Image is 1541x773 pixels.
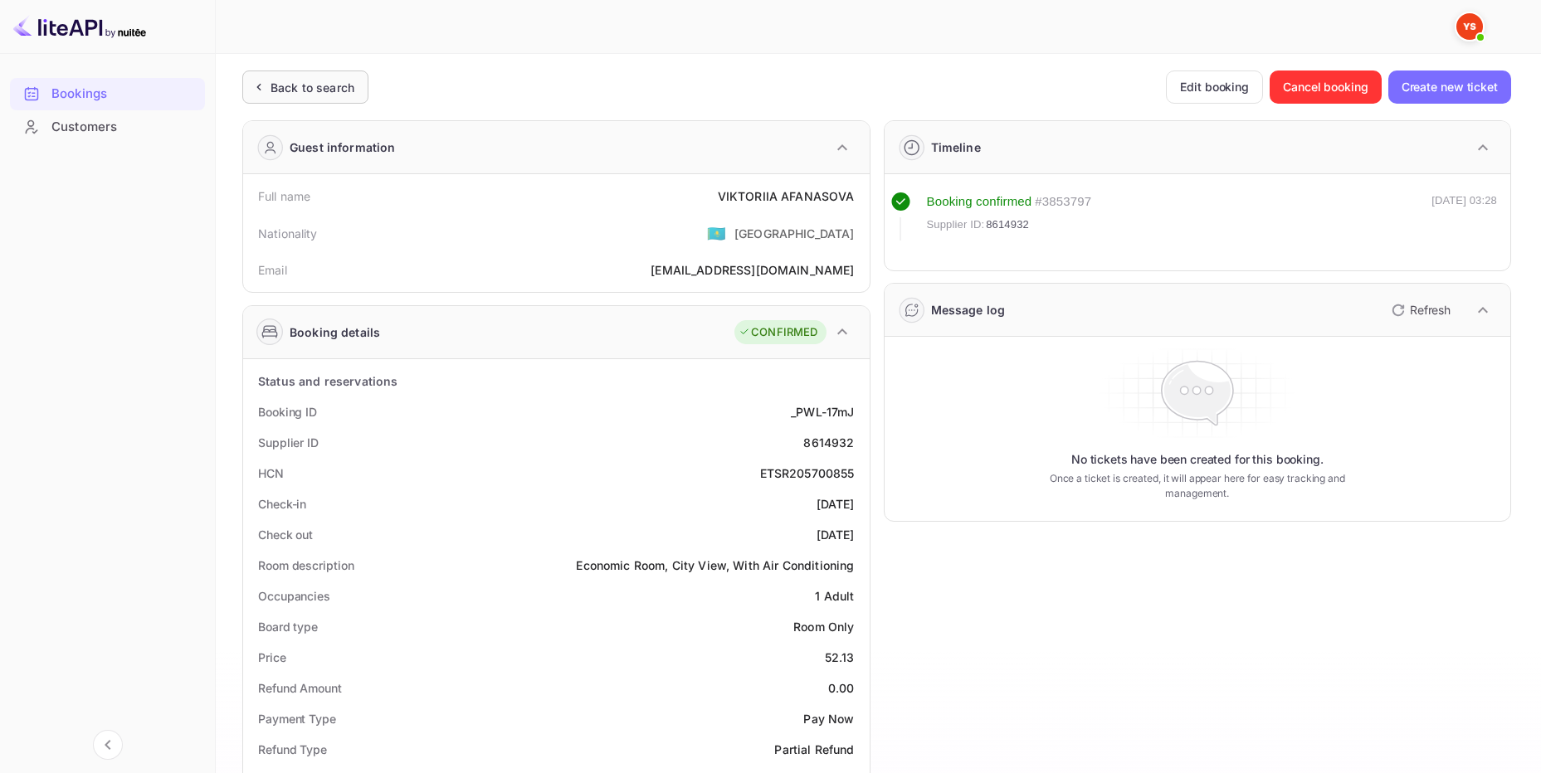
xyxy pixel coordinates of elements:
div: Bookings [10,78,205,110]
div: Booking confirmed [927,192,1032,211]
a: Customers [10,111,205,142]
span: 8614932 [986,216,1029,233]
div: Back to search [271,79,354,96]
div: Nationality [258,225,318,242]
div: Supplier ID [258,434,319,451]
button: Cancel booking [1270,70,1382,104]
p: No tickets have been created for this booking. [1071,451,1324,468]
div: 52.13 [825,649,855,666]
div: Bookings [51,85,197,104]
div: 0.00 [828,679,855,697]
p: Refresh [1410,301,1451,318]
div: VIKTORIIA AFANASOVA [718,187,855,205]
div: # 3853797 [1035,192,1091,211]
div: Customers [10,111,205,143]
div: Timeline [931,139,981,156]
div: Pay Now [803,710,854,727]
div: Refund Type [258,741,327,758]
div: Guest information [290,139,396,156]
div: [EMAIL_ADDRESS][DOMAIN_NAME] [651,261,854,279]
div: [DATE] 03:28 [1431,192,1497,241]
div: 8614932 [803,434,854,451]
div: Economic Room, City View, With Air Conditioning [576,557,854,574]
div: Refund Amount [258,679,342,697]
div: Booking ID [258,403,317,421]
p: Once a ticket is created, it will appear here for easy tracking and management. [1029,471,1366,501]
button: Collapse navigation [93,730,123,760]
div: Message log [931,301,1006,318]
div: HCN [258,464,284,482]
div: Occupancies [258,587,330,605]
div: Room Only [793,618,854,635]
div: Price [258,649,286,666]
button: Create new ticket [1388,70,1511,104]
span: United States [707,218,726,248]
span: Supplier ID: [927,216,985,233]
a: Bookings [10,78,205,109]
div: Customers [51,118,197,137]
div: Status and reservations [258,372,397,390]
div: Board type [258,618,318,635]
div: Full name [258,187,310,205]
div: Room description [258,557,354,574]
img: LiteAPI logo [13,13,146,40]
div: Check out [258,526,313,543]
div: Email [258,261,287,279]
div: [DATE] [817,495,855,513]
div: Booking details [290,323,380,341]
button: Edit booking [1166,70,1263,104]
div: ETSR205700855 [760,464,855,482]
div: Partial Refund [774,741,854,758]
img: Yandex Support [1456,13,1483,40]
div: [DATE] [817,526,855,543]
button: Refresh [1382,297,1457,323]
div: Check-in [258,495,306,513]
div: [GEOGRAPHIC_DATA] [734,225,855,242]
div: _PWL-17mJ [791,403,854,421]
div: Payment Type [258,710,336,727]
div: CONFIRMED [739,324,817,341]
div: 1 Adult [815,587,854,605]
